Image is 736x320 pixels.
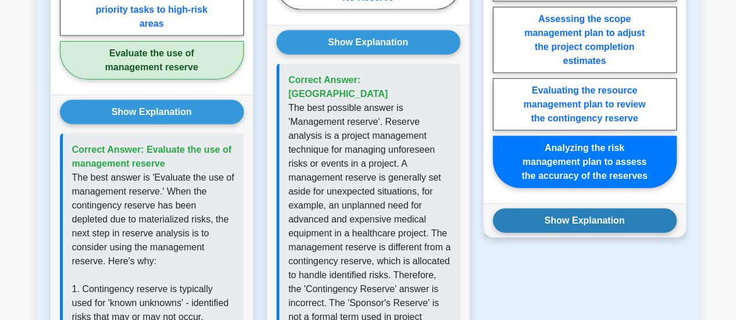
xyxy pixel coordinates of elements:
[276,30,460,55] button: Show Explanation
[60,41,244,80] label: Evaluate the use of management reserve
[289,75,388,99] span: Correct Answer: [GEOGRAPHIC_DATA]
[493,7,677,73] label: Assessing the scope management plan to adjust the project completion estimates
[60,100,244,124] button: Show Explanation
[493,208,677,233] button: Show Explanation
[493,78,677,131] label: Evaluating the resource management plan to review the contingency reserve
[72,145,232,168] span: Correct Answer: Evaluate the use of management reserve
[493,136,677,188] label: Analyzing the risk management plan to assess the accuracy of the reserves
